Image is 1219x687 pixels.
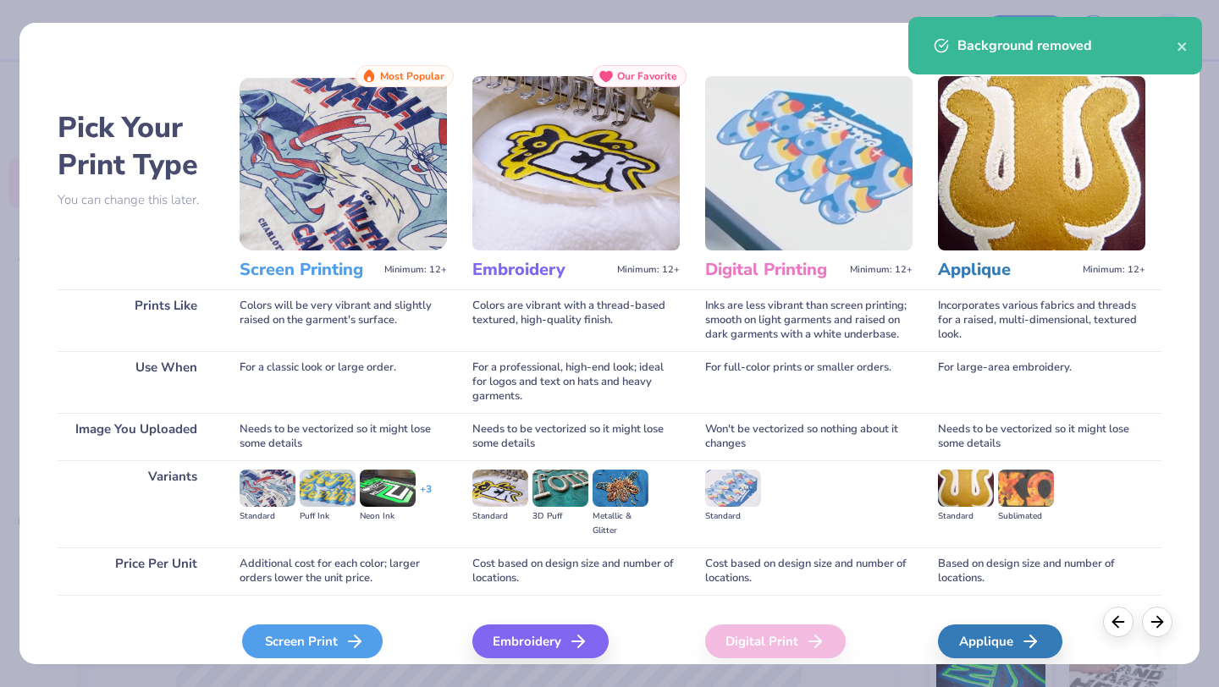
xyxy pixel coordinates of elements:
div: Standard [705,509,761,524]
span: We'll vectorize your image. [472,662,680,676]
span: Minimum: 12+ [850,264,913,276]
div: Screen Print [242,624,383,658]
div: Needs to be vectorized so it might lose some details [472,413,680,460]
span: Minimum: 12+ [1083,264,1145,276]
img: Screen Printing [240,76,447,250]
div: Standard [472,509,528,524]
img: Standard [705,470,761,507]
div: Colors will be very vibrant and slightly raised on the garment's surface. [240,289,447,351]
p: You can change this later. [58,193,214,207]
div: Use When [58,351,214,413]
img: Standard [938,470,994,507]
div: Standard [240,509,295,524]
div: Neon Ink [360,509,416,524]
h3: Digital Printing [705,259,843,281]
div: Applique [938,624,1062,658]
div: Background removed [957,36,1177,56]
span: We'll vectorize your image. [240,662,447,676]
div: Colors are vibrant with a thread-based textured, high-quality finish. [472,289,680,351]
div: Needs to be vectorized so it might lose some details [938,413,1145,460]
span: Our Favorite [617,70,677,82]
h3: Screen Printing [240,259,378,281]
div: Metallic & Glitter [593,509,648,538]
h3: Applique [938,259,1076,281]
div: Won't be vectorized so nothing about it changes [705,413,913,460]
img: Standard [240,470,295,507]
img: Applique [938,76,1145,250]
h2: Pick Your Print Type [58,109,214,184]
div: Cost based on design size and number of locations. [472,547,680,595]
div: Embroidery [472,624,609,658]
span: We'll vectorize your image. [938,662,1145,676]
button: close [1177,36,1189,56]
div: Standard [938,509,994,524]
img: Neon Ink [360,470,416,507]
div: + 3 [420,482,432,511]
div: Based on design size and number of locations. [938,547,1145,595]
div: For full-color prints or smaller orders. [705,351,913,413]
img: Metallic & Glitter [593,470,648,507]
div: Puff Ink [300,509,356,524]
img: Puff Ink [300,470,356,507]
div: Incorporates various fabrics and threads for a raised, multi-dimensional, textured look. [938,289,1145,351]
div: Sublimated [998,509,1054,524]
span: Most Popular [380,70,444,82]
div: Image You Uploaded [58,413,214,460]
div: 3D Puff [532,509,588,524]
div: For a professional, high-end look; ideal for logos and text on hats and heavy garments. [472,351,680,413]
div: Cost based on design size and number of locations. [705,547,913,595]
img: Embroidery [472,76,680,250]
div: Inks are less vibrant than screen printing; smooth on light garments and raised on dark garments ... [705,289,913,351]
img: Digital Printing [705,76,913,250]
span: Minimum: 12+ [384,264,447,276]
img: Standard [472,470,528,507]
img: Sublimated [998,470,1054,507]
div: Needs to be vectorized so it might lose some details [240,413,447,460]
div: Digital Print [705,624,846,658]
div: Price Per Unit [58,547,214,595]
div: Additional cost for each color; larger orders lower the unit price. [240,547,447,595]
h3: Embroidery [472,259,610,281]
div: For a classic look or large order. [240,351,447,413]
div: Prints Like [58,289,214,351]
div: Variants [58,460,214,547]
div: For large-area embroidery. [938,351,1145,413]
span: Minimum: 12+ [617,264,680,276]
img: 3D Puff [532,470,588,507]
